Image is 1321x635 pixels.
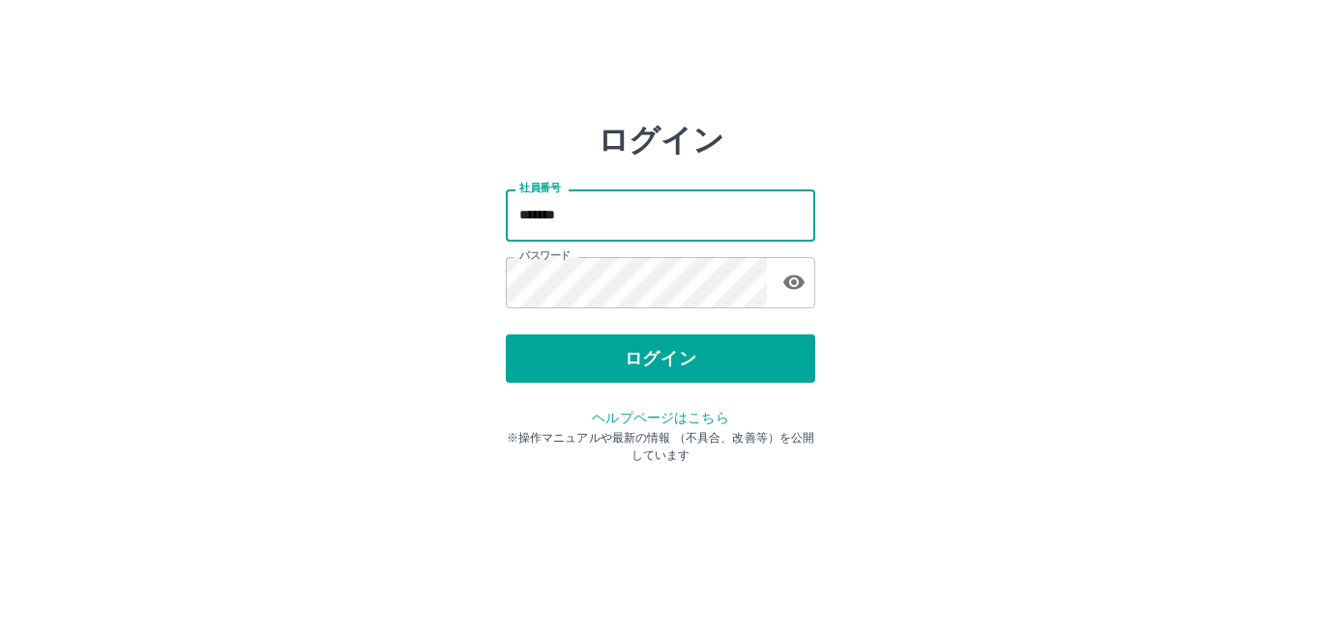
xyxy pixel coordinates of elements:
[592,410,728,425] a: ヘルプページはこちら
[519,181,560,195] label: 社員番号
[506,334,815,383] button: ログイン
[506,429,815,464] p: ※操作マニュアルや最新の情報 （不具合、改善等）を公開しています
[519,248,571,263] label: パスワード
[598,122,724,159] h2: ログイン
